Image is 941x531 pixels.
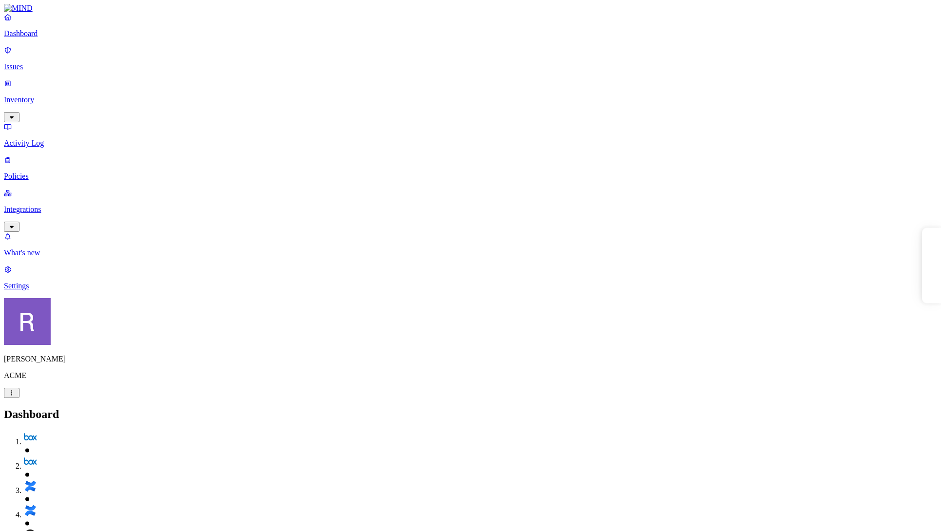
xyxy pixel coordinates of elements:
[4,371,937,380] p: ACME
[4,139,937,148] p: Activity Log
[4,355,937,363] p: [PERSON_NAME]
[4,122,937,148] a: Activity Log
[4,172,937,181] p: Policies
[4,248,937,257] p: What's new
[23,431,37,444] img: svg%3e
[23,504,37,517] img: svg%3e
[4,205,937,214] p: Integrations
[4,4,937,13] a: MIND
[4,13,937,38] a: Dashboard
[4,95,937,104] p: Inventory
[23,479,37,493] img: svg%3e
[4,62,937,71] p: Issues
[4,155,937,181] a: Policies
[4,298,51,345] img: Rich Thompson
[4,265,937,290] a: Settings
[4,189,937,230] a: Integrations
[4,29,937,38] p: Dashboard
[4,232,937,257] a: What's new
[4,46,937,71] a: Issues
[23,455,37,469] img: svg%3e
[4,282,937,290] p: Settings
[4,79,937,121] a: Inventory
[4,4,33,13] img: MIND
[4,408,937,421] h2: Dashboard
